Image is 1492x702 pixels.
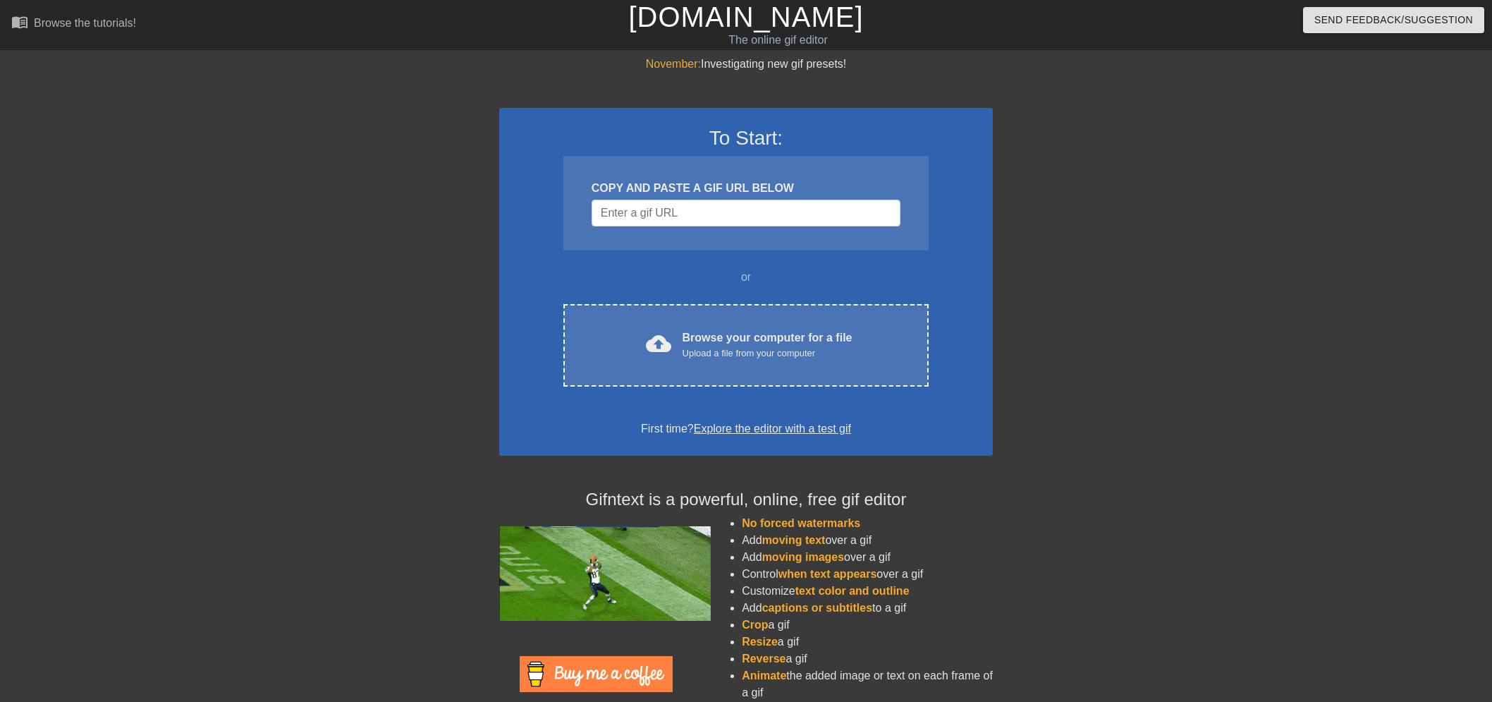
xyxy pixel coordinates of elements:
li: a gif [742,617,993,634]
li: the added image or text on each frame of a gif [742,667,993,701]
li: Customize [742,583,993,600]
div: or [536,269,956,286]
span: November: [646,58,701,70]
li: Add over a gif [742,532,993,549]
input: Username [592,200,900,226]
a: Explore the editor with a test gif [694,423,851,435]
span: menu_book [11,13,28,30]
span: cloud_upload [646,331,671,356]
span: No forced watermarks [742,517,860,529]
li: Add to a gif [742,600,993,617]
li: Add over a gif [742,549,993,566]
a: [DOMAIN_NAME] [628,1,863,32]
a: Browse the tutorials! [11,13,136,35]
span: Resize [742,636,778,648]
div: COPY AND PASTE A GIF URL BELOW [592,180,900,197]
span: text color and outline [795,585,910,597]
span: when text appears [778,568,877,580]
li: a gif [742,650,993,667]
span: Crop [742,619,768,631]
button: Send Feedback/Suggestion [1303,7,1484,33]
li: a gif [742,634,993,650]
img: football_small.gif [499,526,711,621]
div: The online gif editor [504,32,1051,49]
div: Browse the tutorials! [34,17,136,29]
div: Browse your computer for a file [683,329,852,361]
img: Buy Me A Coffee [520,656,673,692]
h4: Gifntext is a powerful, online, free gif editor [499,490,993,510]
span: Animate [742,670,786,682]
div: First time? [518,420,974,437]
span: Send Feedback/Suggestion [1314,11,1473,29]
li: Control over a gif [742,566,993,583]
span: Reverse [742,653,785,665]
div: Upload a file from your computer [683,346,852,361]
h3: To Start: [518,126,974,150]
span: moving images [762,551,844,563]
div: Investigating new gif presets! [499,56,993,73]
span: moving text [762,534,826,546]
span: captions or subtitles [762,602,872,614]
